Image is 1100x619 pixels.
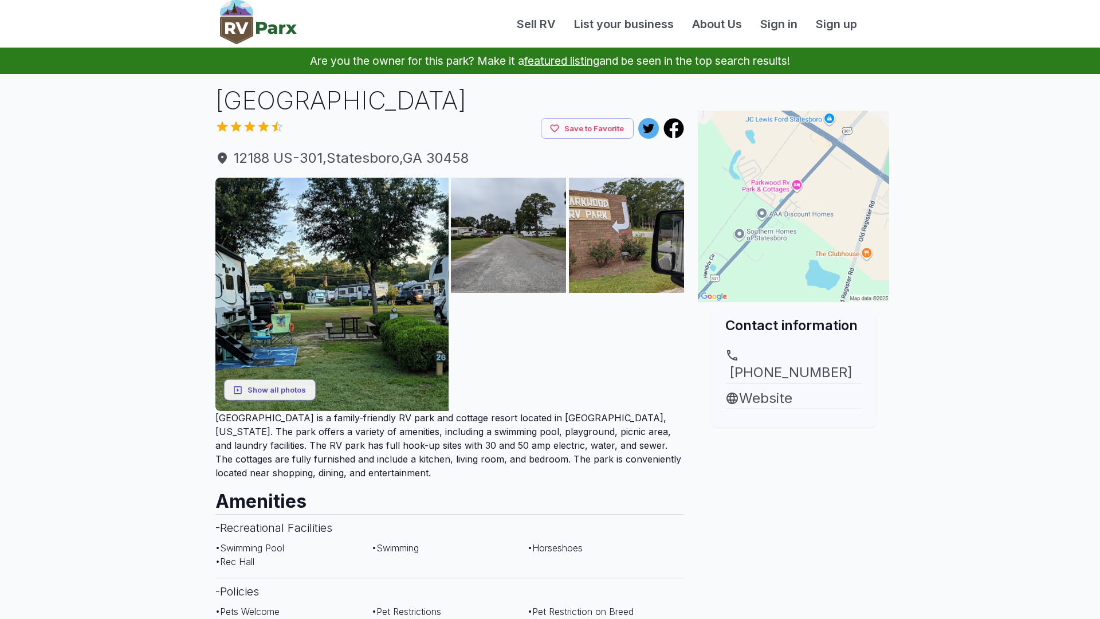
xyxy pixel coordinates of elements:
h3: - Recreational Facilities [215,514,684,541]
h3: - Policies [215,578,684,605]
span: • Rec Hall [215,556,254,567]
span: 12188 US-301 , Statesboro , GA 30458 [215,148,684,169]
p: [GEOGRAPHIC_DATA] is a family-friendly RV park and cottage resort located in [GEOGRAPHIC_DATA], [... [215,411,684,480]
a: Sell RV [508,15,565,33]
h2: Amenities [215,480,684,514]
span: • Swimming Pool [215,542,284,554]
span: • Horseshoes [528,542,583,554]
span: • Swimming [372,542,419,554]
button: Save to Favorite [541,118,634,139]
span: • Pet Restrictions [372,606,441,617]
a: featured listing [524,54,599,68]
img: AAcXr8rpXHcJVpYOH2kZMKS6qMP7CN_I5w42mx10gI4LdsKL-IP6oZWhGi14gosudIcWSS0sgp-g1VoemMtEXvCBrZWPYEps9... [215,178,449,411]
a: Website [725,388,862,409]
h1: [GEOGRAPHIC_DATA] [215,83,684,118]
span: • Pet Restriction on Breed [528,606,634,617]
img: AAcXr8qqClI36-XKGCXJ190MKfcce7MI9YtUIlMx-wPUzfe4fQ0dNhx81r0nYpnHaxDh2VClwQYOs51h8BWm_FVcq8SSvt9ct... [451,178,566,293]
img: AAcXr8o9DJRgsPnhKSNw4DveqEeXQjlO7hAakhKOs9yIhqgCDVnrwnZFpq_ksfNJJrbEjh6GOzgx2B77-q3MxORvsyq9NV_ua... [569,178,684,293]
img: AAcXr8pgzrxsavsl0AGBANHu6I7EMxCL-6joqMsy7Sj0PVvsTZqHHglw7AA3Lu0QPH12dcEuVsjmPTaQ0yZTk6eHJc6yQ9Pj1... [451,296,566,411]
img: Map for Parkwood RV Park & Cottages [698,111,889,302]
button: Show all photos [224,379,316,401]
img: AAcXr8pII1NetmOyN8E1Lx3WEfpl1Fr3Qhb7wN1EI6uCU3kjawc33KqA8fiaJ5iSxHCeFleCl9_kgJw_F5E_uDWYGoNo6Mjt5... [569,296,684,411]
a: Sign up [807,15,866,33]
a: [PHONE_NUMBER] [725,348,862,383]
span: • Pets Welcome [215,606,280,617]
h2: Contact information [725,316,862,335]
a: About Us [683,15,751,33]
a: 12188 US-301,Statesboro,GA 30458 [215,148,684,169]
a: Sign in [751,15,807,33]
p: Are you the owner for this park? Make it a and be seen in the top search results! [14,48,1086,74]
a: List your business [565,15,683,33]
